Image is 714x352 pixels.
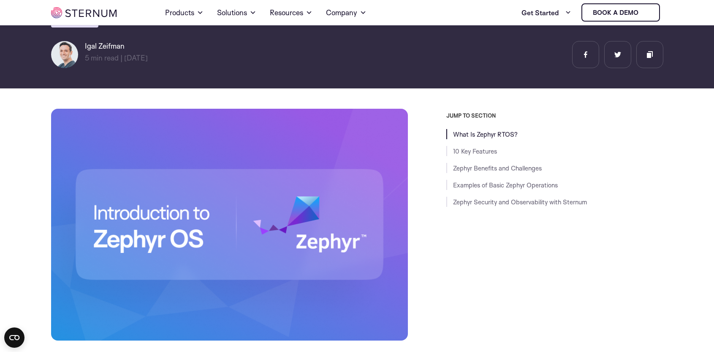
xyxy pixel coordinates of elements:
h3: JUMP TO SECTION [446,112,663,119]
span: 5 [85,53,89,62]
button: Open CMP widget [4,327,24,348]
a: Resources [270,1,312,25]
h6: Igal Zeifman [85,41,148,51]
a: Products [165,1,204,25]
span: [DATE] [124,53,148,62]
a: Zephyr Benefits and Challenges [453,164,542,172]
span: min read | [85,53,122,62]
a: Examples of Basic Zephyr Operations [453,181,558,189]
a: Solutions [217,1,256,25]
a: Get Started [521,4,571,21]
img: Introduction to Zephyr RTOS: Features, Examples, Benefits and Challenges [51,109,408,341]
a: 10 Key Features [453,147,497,155]
a: What Is Zephyr RTOS? [453,130,518,138]
a: Book a demo [581,3,660,22]
img: sternum iot [642,9,649,16]
img: Igal Zeifman [51,41,78,68]
a: Company [326,1,367,25]
a: Zephyr Security and Observability with Sternum [453,198,587,206]
img: sternum iot [51,7,117,18]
